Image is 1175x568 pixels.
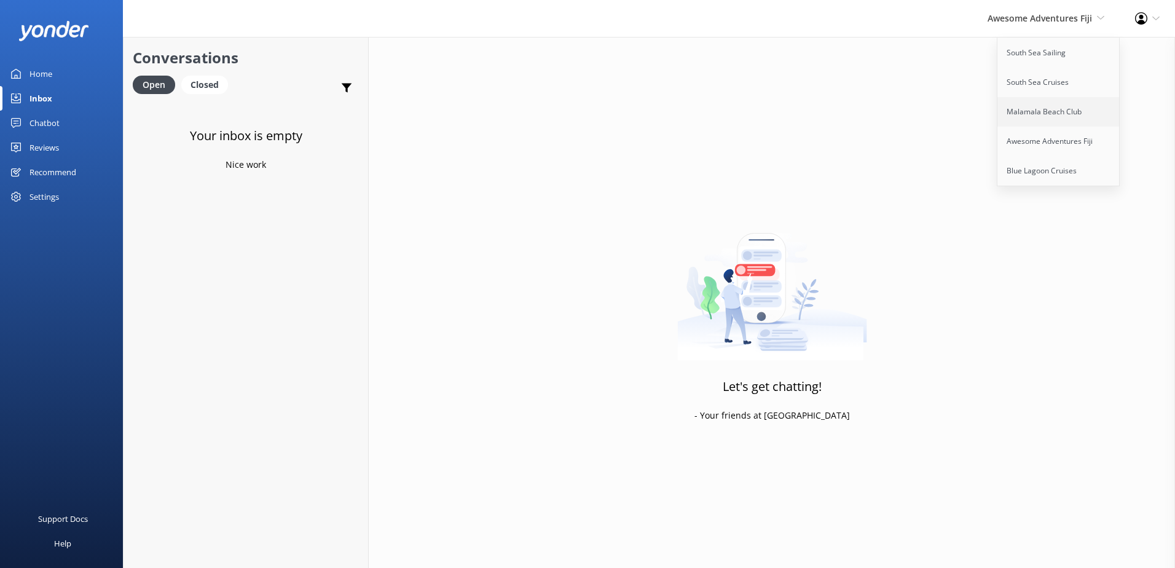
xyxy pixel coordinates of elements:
div: Closed [181,76,228,94]
div: Open [133,76,175,94]
a: Awesome Adventures Fiji [997,127,1120,156]
h3: Your inbox is empty [190,126,302,146]
a: South Sea Sailing [997,38,1120,68]
div: Home [29,61,52,86]
a: Blue Lagoon Cruises [997,156,1120,186]
a: Closed [181,77,234,91]
span: Awesome Adventures Fiji [988,12,1092,24]
a: Open [133,77,181,91]
div: Reviews [29,135,59,160]
h2: Conversations [133,46,359,69]
img: artwork of a man stealing a conversation from at giant smartphone [677,207,867,361]
div: Help [54,531,71,556]
a: Malamala Beach Club [997,97,1120,127]
a: South Sea Cruises [997,68,1120,97]
div: Recommend [29,160,76,184]
div: Settings [29,184,59,209]
div: Chatbot [29,111,60,135]
div: Inbox [29,86,52,111]
p: - Your friends at [GEOGRAPHIC_DATA] [694,409,850,422]
h3: Let's get chatting! [723,377,822,396]
img: yonder-white-logo.png [18,21,89,41]
p: Nice work [226,158,266,172]
div: Support Docs [38,507,88,531]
